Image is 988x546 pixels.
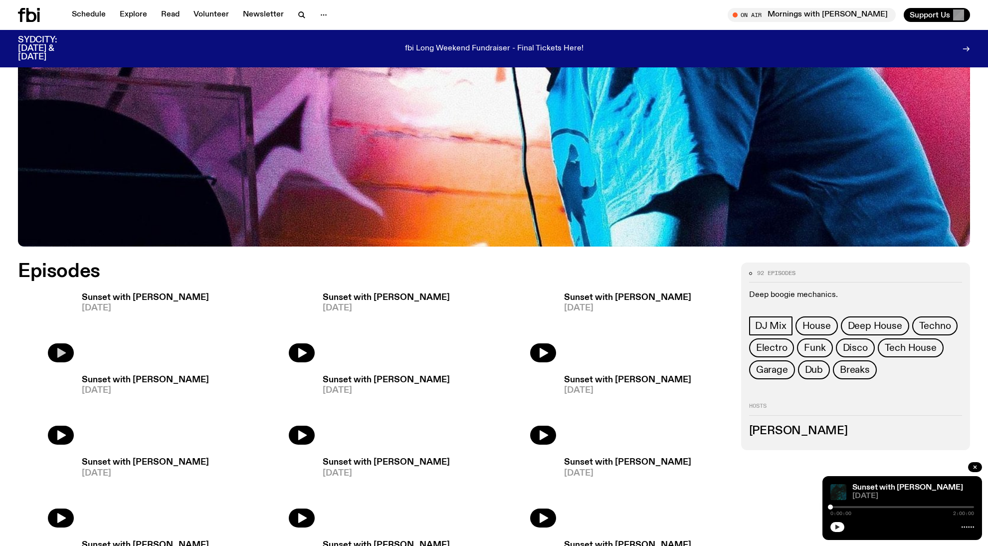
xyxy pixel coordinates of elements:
a: Breaks [833,360,877,379]
span: Disco [843,342,868,353]
a: Sunset with [PERSON_NAME][DATE] [556,376,691,445]
a: Sunset with [PERSON_NAME] [852,484,963,492]
h3: Sunset with [PERSON_NAME] [323,376,450,384]
h3: Sunset with [PERSON_NAME] [564,293,691,302]
a: Sunset with [PERSON_NAME][DATE] [315,293,450,363]
span: Breaks [840,364,870,375]
a: Explore [114,8,153,22]
span: 92 episodes [757,271,795,276]
p: Deep boogie mechanics. [749,290,962,300]
span: Dub [805,364,823,375]
a: Deep House [841,316,909,335]
span: Tech House [885,342,937,353]
h3: Sunset with [PERSON_NAME] [564,376,691,384]
span: [DATE] [323,304,450,312]
span: [DATE] [82,304,209,312]
span: [DATE] [323,386,450,395]
span: Support Us [910,10,950,19]
span: [DATE] [564,304,691,312]
h3: SYDCITY: [DATE] & [DATE] [18,36,82,61]
h2: Episodes [18,263,649,280]
span: [DATE] [852,493,974,500]
a: Read [155,8,186,22]
a: Sunset with [PERSON_NAME][DATE] [556,458,691,528]
h3: Sunset with [PERSON_NAME] [82,376,209,384]
span: [DATE] [564,469,691,478]
h2: Hosts [749,403,962,415]
span: Funk [804,342,825,353]
h3: Sunset with [PERSON_NAME] [82,293,209,302]
a: Techno [912,316,958,335]
span: Techno [919,320,951,331]
a: Tech House [878,338,944,357]
a: Sunset with [PERSON_NAME][DATE] [74,376,209,445]
h3: Sunset with [PERSON_NAME] [323,293,450,302]
span: [DATE] [82,469,209,478]
span: 2:00:00 [953,511,974,516]
button: On AirMornings with [PERSON_NAME] [728,8,896,22]
span: DJ Mix [755,320,787,331]
a: House [795,316,838,335]
span: [DATE] [564,386,691,395]
a: Sunset with [PERSON_NAME][DATE] [315,458,450,528]
span: House [802,320,831,331]
h3: Sunset with [PERSON_NAME] [323,458,450,467]
a: Volunteer [188,8,235,22]
a: Sunset with [PERSON_NAME][DATE] [74,458,209,528]
h3: [PERSON_NAME] [749,426,962,437]
a: Sunset with [PERSON_NAME][DATE] [556,293,691,363]
span: [DATE] [323,469,450,478]
button: Support Us [904,8,970,22]
a: Sunset with [PERSON_NAME][DATE] [315,376,450,445]
span: Garage [756,364,788,375]
p: fbi Long Weekend Fundraiser - Final Tickets Here! [405,44,584,53]
a: Newsletter [237,8,290,22]
a: DJ Mix [749,316,792,335]
a: Sunset with [PERSON_NAME][DATE] [74,293,209,363]
a: Electro [749,338,794,357]
a: Garage [749,360,795,379]
span: 0:00:00 [830,511,851,516]
span: Electro [756,342,788,353]
h3: Sunset with [PERSON_NAME] [564,458,691,467]
h3: Sunset with [PERSON_NAME] [82,458,209,467]
a: Disco [836,338,875,357]
a: Dub [798,360,830,379]
a: Schedule [66,8,112,22]
a: Funk [797,338,832,357]
span: Deep House [848,320,902,331]
span: [DATE] [82,386,209,395]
